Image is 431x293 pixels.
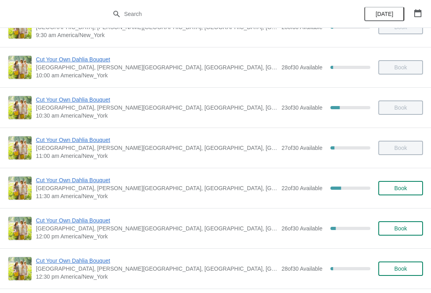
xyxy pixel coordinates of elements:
[378,221,423,236] button: Book
[36,216,277,224] span: Cut Your Own Dahlia Bouquet
[281,185,322,191] span: 22 of 30 Available
[36,273,277,281] span: 12:30 pm America/New_York
[281,104,322,111] span: 23 of 30 Available
[378,181,423,195] button: Book
[281,225,322,232] span: 26 of 30 Available
[36,265,277,273] span: [GEOGRAPHIC_DATA], [PERSON_NAME][GEOGRAPHIC_DATA], [GEOGRAPHIC_DATA], [GEOGRAPHIC_DATA]
[124,7,323,21] input: Search
[36,31,277,39] span: 9:30 am America/New_York
[36,104,277,112] span: [GEOGRAPHIC_DATA], [PERSON_NAME][GEOGRAPHIC_DATA], [GEOGRAPHIC_DATA], [GEOGRAPHIC_DATA]
[36,232,277,240] span: 12:00 pm America/New_York
[8,217,32,240] img: Cut Your Own Dahlia Bouquet | Cross Street Flower Farm, Jacobs Lane, Norwell, MA, USA | 12:00 pm ...
[8,177,32,200] img: Cut Your Own Dahlia Bouquet | Cross Street Flower Farm, Jacobs Lane, Norwell, MA, USA | 11:30 am ...
[36,136,277,144] span: Cut Your Own Dahlia Bouquet
[394,225,407,232] span: Book
[36,112,277,120] span: 10:30 am America/New_York
[36,224,277,232] span: [GEOGRAPHIC_DATA], [PERSON_NAME][GEOGRAPHIC_DATA], [GEOGRAPHIC_DATA], [GEOGRAPHIC_DATA]
[364,7,404,21] button: [DATE]
[8,96,32,119] img: Cut Your Own Dahlia Bouquet | Cross Street Flower Farm, Jacobs Lane, Norwell, MA, USA | 10:30 am ...
[281,64,322,71] span: 28 of 30 Available
[36,152,277,160] span: 11:00 am America/New_York
[394,185,407,191] span: Book
[36,55,277,63] span: Cut Your Own Dahlia Bouquet
[36,184,277,192] span: [GEOGRAPHIC_DATA], [PERSON_NAME][GEOGRAPHIC_DATA], [GEOGRAPHIC_DATA], [GEOGRAPHIC_DATA]
[8,136,32,159] img: Cut Your Own Dahlia Bouquet | Cross Street Flower Farm, Jacobs Lane, Norwell, MA, USA | 11:00 am ...
[281,265,322,272] span: 28 of 30 Available
[36,176,277,184] span: Cut Your Own Dahlia Bouquet
[36,192,277,200] span: 11:30 am America/New_York
[36,257,277,265] span: Cut Your Own Dahlia Bouquet
[36,144,277,152] span: [GEOGRAPHIC_DATA], [PERSON_NAME][GEOGRAPHIC_DATA], [GEOGRAPHIC_DATA], [GEOGRAPHIC_DATA]
[36,63,277,71] span: [GEOGRAPHIC_DATA], [PERSON_NAME][GEOGRAPHIC_DATA], [GEOGRAPHIC_DATA], [GEOGRAPHIC_DATA]
[281,145,322,151] span: 27 of 30 Available
[8,257,32,280] img: Cut Your Own Dahlia Bouquet | Cross Street Flower Farm, Jacobs Lane, Norwell, MA, USA | 12:30 pm ...
[36,96,277,104] span: Cut Your Own Dahlia Bouquet
[36,71,277,79] span: 10:00 am America/New_York
[8,56,32,79] img: Cut Your Own Dahlia Bouquet | Cross Street Flower Farm, Jacobs Lane, Norwell, MA, USA | 10:00 am ...
[376,11,393,17] span: [DATE]
[378,262,423,276] button: Book
[394,265,407,272] span: Book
